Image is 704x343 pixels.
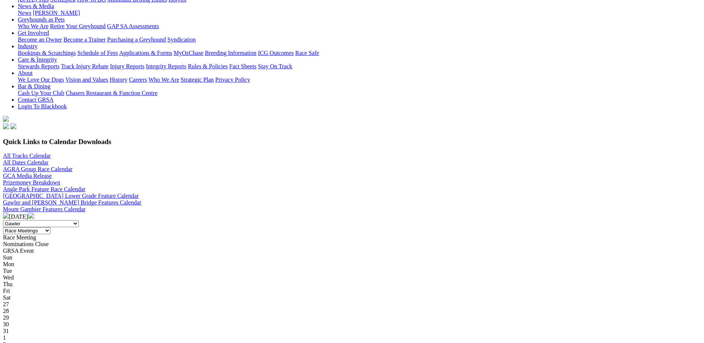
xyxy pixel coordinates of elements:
[3,234,701,241] div: Race Meeting
[66,90,157,96] a: Chasers Restaurant & Function Centre
[119,50,172,56] a: Applications & Forms
[63,36,106,43] a: Become a Trainer
[146,63,186,69] a: Integrity Reports
[18,63,701,70] div: Care & Integrity
[3,308,9,314] span: 28
[18,90,701,97] div: Bar & Dining
[3,288,701,294] div: Fri
[3,179,60,186] a: Prizemoney Breakdown
[18,16,65,23] a: Greyhounds as Pets
[3,213,9,219] img: chevron-left-pager-white.svg
[18,83,50,89] a: Bar & Dining
[258,50,294,56] a: ICG Outcomes
[18,36,62,43] a: Become an Owner
[3,186,85,192] a: Angle Park Feature Race Calendar
[110,63,144,69] a: Injury Reports
[77,50,118,56] a: Schedule of Fees
[18,43,37,49] a: Industry
[28,213,34,219] img: chevron-right-pager-white.svg
[205,50,256,56] a: Breeding Information
[3,193,139,199] a: [GEOGRAPHIC_DATA] Lower Grade Feature Calendar
[188,63,228,69] a: Rules & Policies
[3,254,701,261] div: Sun
[18,76,64,83] a: We Love Our Dogs
[65,76,108,83] a: Vision and Values
[18,70,33,76] a: About
[18,50,701,56] div: Industry
[18,36,701,43] div: Get Involved
[258,63,292,69] a: Stay On Track
[181,76,214,83] a: Strategic Plan
[18,23,701,30] div: Greyhounds as Pets
[215,76,250,83] a: Privacy Policy
[18,76,701,83] div: About
[3,138,701,146] h3: Quick Links to Calendar Downloads
[3,199,141,206] a: Gawler and [PERSON_NAME] Bridge Features Calendar
[174,50,203,56] a: MyOzChase
[3,274,701,281] div: Wed
[3,241,701,248] div: Nominations Close
[3,116,9,122] img: logo-grsa-white.png
[3,261,701,268] div: Mon
[18,30,49,36] a: Get Involved
[3,334,6,341] span: 1
[18,10,701,16] div: News & Media
[3,268,701,274] div: Tue
[3,321,9,327] span: 30
[148,76,179,83] a: Who We Are
[18,97,53,103] a: Contact GRSA
[3,166,72,172] a: AGRA Group Race Calendar
[229,63,256,69] a: Fact Sheets
[109,76,127,83] a: History
[18,3,54,9] a: News & Media
[3,314,9,321] span: 29
[3,153,51,159] a: All Tracks Calendar
[33,10,80,16] a: [PERSON_NAME]
[167,36,196,43] a: Syndication
[18,23,49,29] a: Who We Are
[129,76,147,83] a: Careers
[61,63,108,69] a: Track Injury Rebate
[18,63,59,69] a: Stewards Reports
[3,213,701,220] div: [DATE]
[3,173,52,179] a: GCA Media Release
[3,159,49,166] a: All Dates Calendar
[295,50,319,56] a: Race Safe
[3,248,701,254] div: GRSA Event
[3,328,9,334] span: 31
[18,56,57,63] a: Care & Integrity
[18,50,76,56] a: Bookings & Scratchings
[3,281,701,288] div: Thu
[18,103,67,110] a: Login To Blackbook
[10,123,16,129] img: twitter.svg
[3,301,9,307] span: 27
[107,36,166,43] a: Purchasing a Greyhound
[18,90,64,96] a: Cash Up Your Club
[50,23,106,29] a: Retire Your Greyhound
[18,10,31,16] a: News
[107,23,159,29] a: GAP SA Assessments
[3,294,701,301] div: Sat
[3,206,86,212] a: Mount Gambier Features Calendar
[3,123,9,129] img: facebook.svg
